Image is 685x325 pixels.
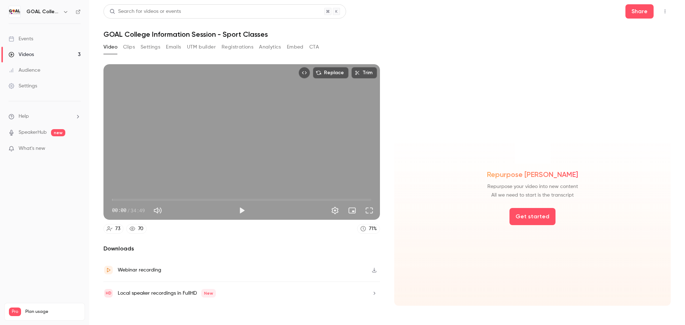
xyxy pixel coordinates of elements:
button: Trim [351,67,377,78]
li: help-dropdown-opener [9,113,81,120]
div: 71 % [369,225,377,233]
button: Top Bar Actions [659,6,671,17]
button: Mute [151,203,165,218]
span: Help [19,113,29,120]
span: Plan usage [25,309,80,315]
button: Full screen [362,203,376,218]
button: Replace [313,67,349,78]
span: Repurpose your video into new content All we need to start is the transcript [487,182,578,199]
button: Emails [166,41,181,53]
a: SpeakerHub [19,129,47,136]
button: Clips [123,41,135,53]
span: Pro [9,308,21,316]
button: Share [625,4,654,19]
button: Play [235,203,249,218]
div: Search for videos or events [110,8,181,15]
button: Get started [509,208,555,225]
span: New [201,289,216,298]
a: 73 [103,224,123,234]
span: Repurpose [PERSON_NAME] [487,169,578,179]
iframe: Noticeable Trigger [72,146,81,152]
h2: Downloads [103,244,380,253]
a: 70 [126,224,147,234]
button: Embed [287,41,304,53]
span: / [127,207,130,214]
h6: GOAL College [26,8,60,15]
button: UTM builder [187,41,216,53]
div: Webinar recording [118,266,161,274]
img: GOAL College [9,6,20,17]
div: Videos [9,51,34,58]
button: Registrations [222,41,253,53]
button: Analytics [259,41,281,53]
h1: GOAL College Information Session - Sport Classes [103,30,671,39]
button: CTA [309,41,319,53]
div: 00:00 [112,207,145,214]
span: new [51,129,65,136]
button: Settings [328,203,342,218]
div: Audience [9,67,40,74]
a: 71% [357,224,380,234]
div: Events [9,35,33,42]
div: Local speaker recordings in FullHD [118,289,216,298]
span: 34:49 [131,207,145,214]
button: Video [103,41,117,53]
div: 73 [115,225,120,233]
div: Settings [9,82,37,90]
button: Embed video [299,67,310,78]
div: 70 [138,225,143,233]
span: What's new [19,145,45,152]
button: Turn on miniplayer [345,203,359,218]
span: 00:00 [112,207,126,214]
button: Settings [141,41,160,53]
